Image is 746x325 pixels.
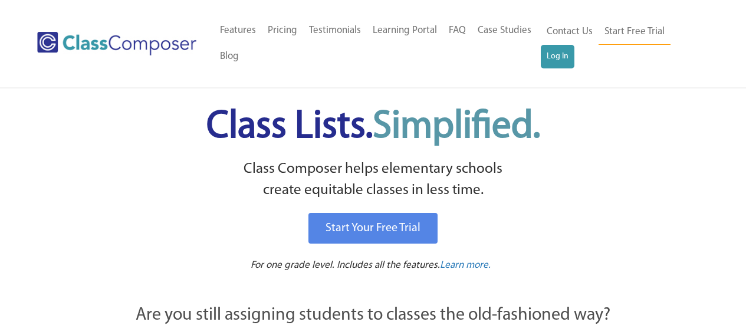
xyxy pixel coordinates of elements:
[37,32,196,55] img: Class Composer
[214,18,541,70] nav: Header Menu
[367,18,443,44] a: Learning Portal
[251,260,440,270] span: For one grade level. Includes all the features.
[440,260,491,270] span: Learn more.
[541,45,574,68] a: Log In
[303,18,367,44] a: Testimonials
[541,19,700,68] nav: Header Menu
[206,108,540,146] span: Class Lists.
[541,19,599,45] a: Contact Us
[308,213,438,244] a: Start Your Free Trial
[599,19,671,45] a: Start Free Trial
[71,159,676,202] p: Class Composer helps elementary schools create equitable classes in less time.
[373,108,540,146] span: Simplified.
[440,258,491,273] a: Learn more.
[214,44,245,70] a: Blog
[326,222,420,234] span: Start Your Free Trial
[262,18,303,44] a: Pricing
[472,18,537,44] a: Case Studies
[214,18,262,44] a: Features
[443,18,472,44] a: FAQ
